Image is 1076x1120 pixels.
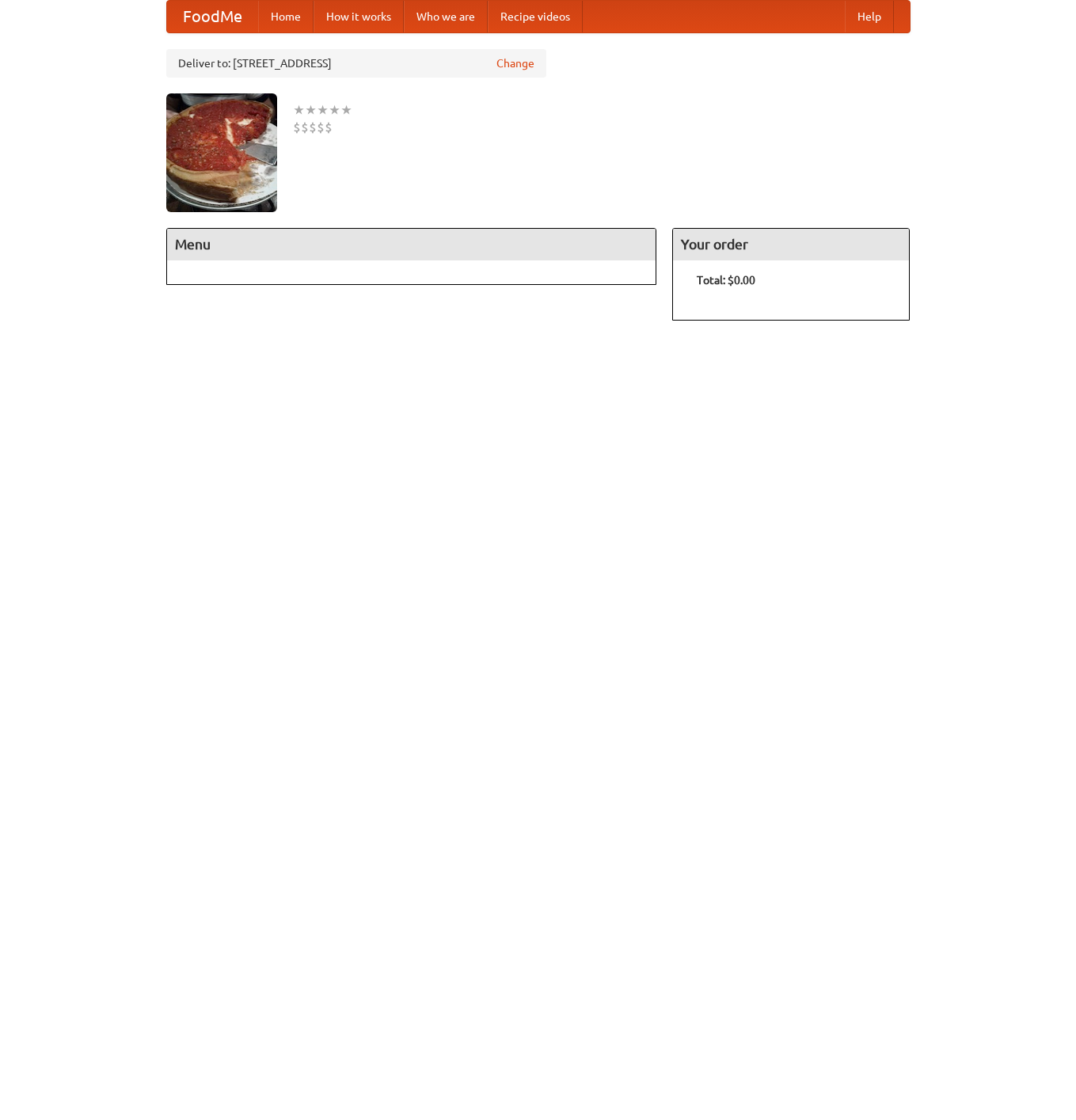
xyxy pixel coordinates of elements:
li: ★ [317,101,329,119]
li: $ [325,119,333,136]
li: $ [293,119,301,136]
b: Total: $0.00 [697,274,755,287]
li: ★ [340,101,352,119]
h4: Menu [167,229,656,260]
li: ★ [293,101,305,119]
a: Change [496,55,534,71]
a: FoodMe [167,1,258,32]
img: angular.jpg [166,93,277,212]
li: $ [317,119,325,136]
a: How it works [314,1,404,32]
a: Help [845,1,894,32]
li: ★ [305,101,317,119]
a: Who we are [404,1,488,32]
li: $ [301,119,309,136]
li: ★ [329,101,340,119]
a: Home [258,1,314,32]
li: $ [309,119,317,136]
div: Deliver to: [STREET_ADDRESS] [166,49,546,78]
a: Recipe videos [488,1,583,32]
h4: Your order [673,229,909,260]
